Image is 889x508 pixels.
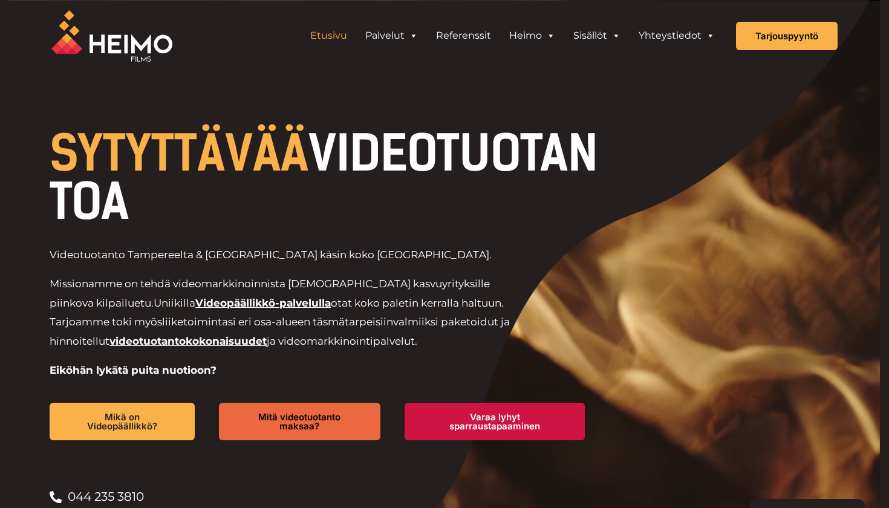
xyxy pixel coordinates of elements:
h1: VIDEOTUOTANTOA [50,129,609,226]
a: Tarjouspyyntö [736,22,838,50]
aside: Header Widget 1 [295,24,730,48]
a: videotuotantokokonaisuudet [109,335,267,347]
a: Mikä on Videopäällikkö? [50,403,195,440]
a: 044 235 3810 [50,486,609,508]
a: Referenssit [427,24,500,48]
a: Heimo [500,24,564,48]
span: ja videomarkkinointipalvelut. [267,335,417,347]
a: Sisällöt [564,24,630,48]
span: Uniikilla [154,297,195,309]
span: 044 235 3810 [65,486,144,508]
p: Videotuotanto Tampereelta & [GEOGRAPHIC_DATA] käsin koko [GEOGRAPHIC_DATA]. [50,246,527,265]
strong: Eiköhän lykätä puita nuotioon? [50,364,217,376]
span: liiketoimintasi eri osa-alueen täsmätarpeisiin [162,316,393,328]
span: Mikä on Videopäällikkö? [69,412,175,431]
a: Palvelut [356,24,427,48]
a: Yhteystiedot [630,24,724,48]
span: Varaa lyhyt sparraustapaaminen [424,412,565,431]
a: Varaa lyhyt sparraustapaaminen [405,403,585,440]
p: Missionamme on tehdä videomarkkinoinnista [DEMOGRAPHIC_DATA] kasvuyrityksille piinkova kilpailuetu. [50,275,527,351]
a: Mitä videotuotanto maksaa? [219,403,380,440]
a: Etusivu [301,24,356,48]
span: SYTYTTÄVÄÄ [50,125,308,183]
span: Mitä videotuotanto maksaa? [238,412,361,431]
img: Heimo Filmsin logo [51,10,172,62]
span: valmiiksi paketoidut ja hinnoitellut [50,316,510,347]
a: Videopäällikkö-palvelulla [195,297,331,309]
